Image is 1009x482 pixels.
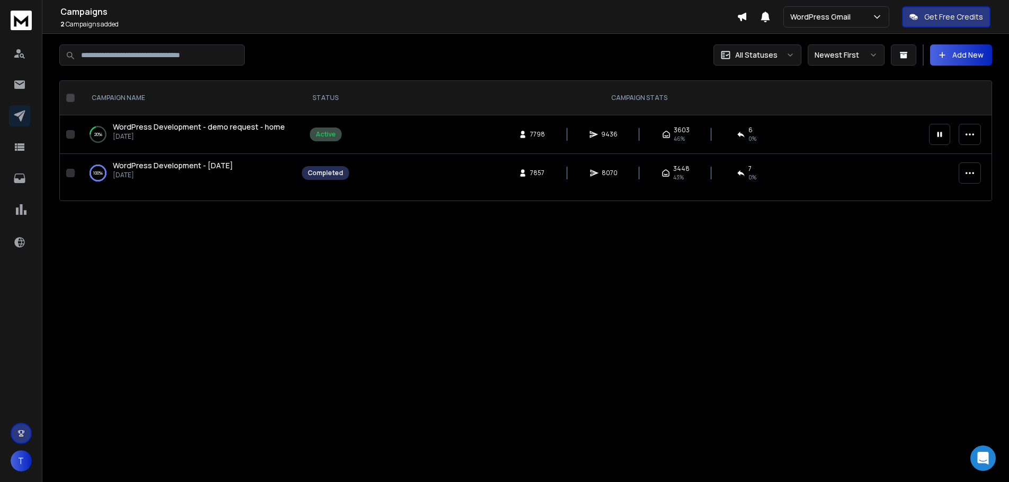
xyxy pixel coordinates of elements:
button: Newest First [808,44,885,66]
span: 7857 [530,169,544,177]
th: STATUS [296,81,355,115]
button: Add New [930,44,992,66]
span: 0 % [748,173,756,181]
span: 7798 [530,130,545,139]
span: 3603 [674,126,690,134]
span: 8070 [602,169,618,177]
p: [DATE] [113,132,285,141]
img: logo [11,11,32,30]
span: 7 [748,165,752,173]
span: 6 [748,126,753,134]
p: WordPress Gmail [790,12,855,22]
span: 46 % [674,134,685,143]
td: 100%WordPress Development - [DATE][DATE] [79,154,296,193]
p: 20 % [94,129,102,140]
button: Get Free Credits [902,6,990,28]
a: WordPress Development - [DATE] [113,160,233,171]
span: 3448 [673,165,690,173]
span: 9436 [601,130,618,139]
th: CAMPAIGN NAME [79,81,296,115]
span: 0 % [748,134,756,143]
td: 20%WordPress Development - demo request - home[DATE] [79,115,296,154]
button: T [11,450,32,471]
th: CAMPAIGN STATS [355,81,923,115]
p: Get Free Credits [924,12,983,22]
span: 43 % [673,173,684,181]
span: 2 [60,20,65,29]
div: Open Intercom Messenger [970,445,996,471]
div: Completed [308,169,343,177]
p: 100 % [93,168,103,178]
div: Active [316,130,336,139]
p: All Statuses [735,50,778,60]
p: Campaigns added [60,20,737,29]
a: WordPress Development - demo request - home [113,122,285,132]
p: [DATE] [113,171,233,179]
h1: Campaigns [60,5,737,18]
